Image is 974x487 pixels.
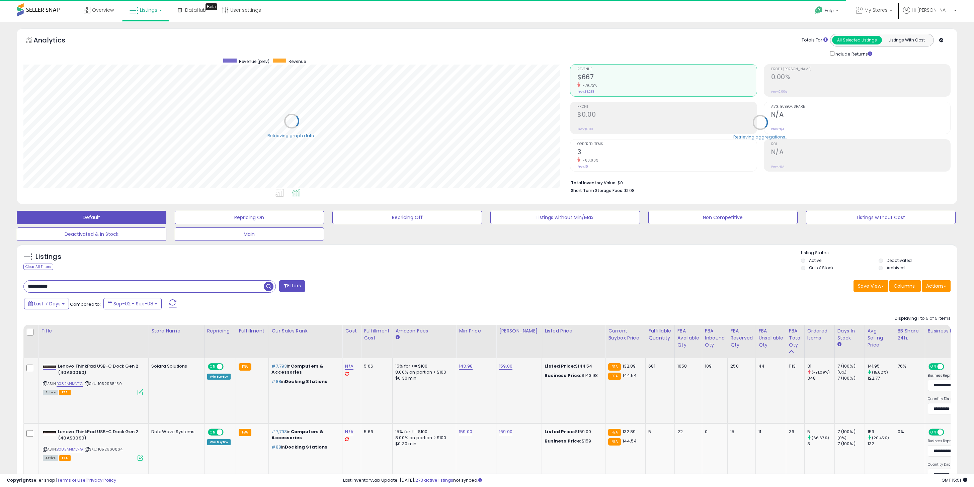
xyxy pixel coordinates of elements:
[898,363,920,369] div: 76%
[35,252,61,262] h5: Listings
[239,363,251,371] small: FBA
[271,429,337,441] p: in
[103,298,162,309] button: Sep-02 - Sep-08
[207,374,231,380] div: Win BuyBox
[837,370,847,375] small: (0%)
[801,250,958,256] p: Listing States:
[608,373,621,380] small: FBA
[832,36,882,44] button: All Selected Listings
[812,370,830,375] small: (-91.09%)
[271,363,337,375] p: in
[70,301,101,307] span: Compared to:
[837,435,847,441] small: (0%)
[57,477,86,483] a: Terms of Use
[33,35,78,46] h5: Analytics
[730,327,753,349] div: FBA Reserved Qty
[730,429,750,435] div: 15
[43,390,58,395] span: All listings currently available for purchase on Amazon
[648,327,671,342] div: Fulfillable Quantity
[271,363,287,369] span: #7,793
[271,363,323,375] span: Computers & Accessories
[545,438,600,444] div: $159
[175,211,324,224] button: Repricing On
[151,363,199,369] div: Solara Solutions
[887,265,905,271] label: Archived
[810,1,845,22] a: Help
[395,334,399,340] small: Amazon Fees.
[608,363,621,371] small: FBA
[459,327,493,334] div: Min Price
[267,132,316,138] div: Retrieving graph data..
[677,327,699,349] div: FBA Available Qty
[815,6,823,14] i: Get Help
[545,372,581,379] b: Business Price:
[894,283,915,289] span: Columns
[43,429,143,460] div: ASIN:
[837,441,865,447] div: 7 (100%)
[271,378,281,385] span: #88
[17,227,166,241] button: Deactivated & In Stock
[758,327,783,349] div: FBA Unsellable Qty
[809,258,821,263] label: Active
[929,429,938,435] span: ON
[837,342,841,348] small: Days In Stock.
[271,444,337,450] p: in
[239,327,266,334] div: Fulfillment
[84,381,122,386] span: | SKU: 1052965459
[84,447,123,452] span: | SKU: 1052960664
[648,363,669,369] div: 681
[151,327,201,334] div: Store Name
[395,327,453,334] div: Amazon Fees
[364,429,387,435] div: 5.66
[271,428,287,435] span: #7,793
[17,211,166,224] button: Default
[837,429,865,435] div: 7 (100%)
[343,477,968,484] div: Last InventoryLab Update: [DATE], not synced.
[364,327,390,342] div: Fulfillment Cost
[809,265,833,271] label: Out of Stock
[271,444,281,450] span: #88
[898,429,920,435] div: 0%
[895,315,951,322] div: Displaying 1 to 5 of 5 items
[459,428,472,435] a: 159.00
[345,327,358,334] div: Cost
[395,369,451,375] div: 8.00% on portion > $100
[758,363,781,369] div: 44
[207,327,233,334] div: Repricing
[903,7,957,22] a: Hi [PERSON_NAME]
[499,428,512,435] a: 169.00
[912,7,952,13] span: Hi [PERSON_NAME]
[345,363,353,370] a: N/A
[239,429,251,436] small: FBA
[185,7,206,13] span: DataHub
[545,429,600,435] div: $159.00
[872,370,888,375] small: (15.62%)
[545,363,575,369] b: Listed Price:
[332,211,482,224] button: Repricing Off
[807,363,834,369] div: 31
[364,363,387,369] div: 5.66
[271,428,323,441] span: Computers & Accessories
[545,438,581,444] b: Business Price:
[7,477,31,483] strong: Copyright
[837,375,865,381] div: 7 (100%)
[43,364,56,369] img: 21QKqIB33BL._SL40_.jpg
[395,363,451,369] div: 15% for <= $100
[545,327,602,334] div: Listed Price
[7,477,116,484] div: seller snap | |
[942,477,967,483] span: 2025-09-16 15:51 GMT
[271,379,337,385] p: in
[206,3,217,10] div: Tooltip anchor
[807,327,832,342] div: Ordered Items
[825,50,880,58] div: Include Returns
[545,373,600,379] div: $143.98
[140,7,157,13] span: Listings
[209,364,217,370] span: ON
[865,7,888,13] span: My Stores
[608,429,621,436] small: FBA
[872,435,889,441] small: (20.45%)
[807,375,834,381] div: 348
[545,428,575,435] b: Listed Price:
[395,435,451,441] div: 8.00% on portion > $100
[499,327,539,334] div: [PERSON_NAME]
